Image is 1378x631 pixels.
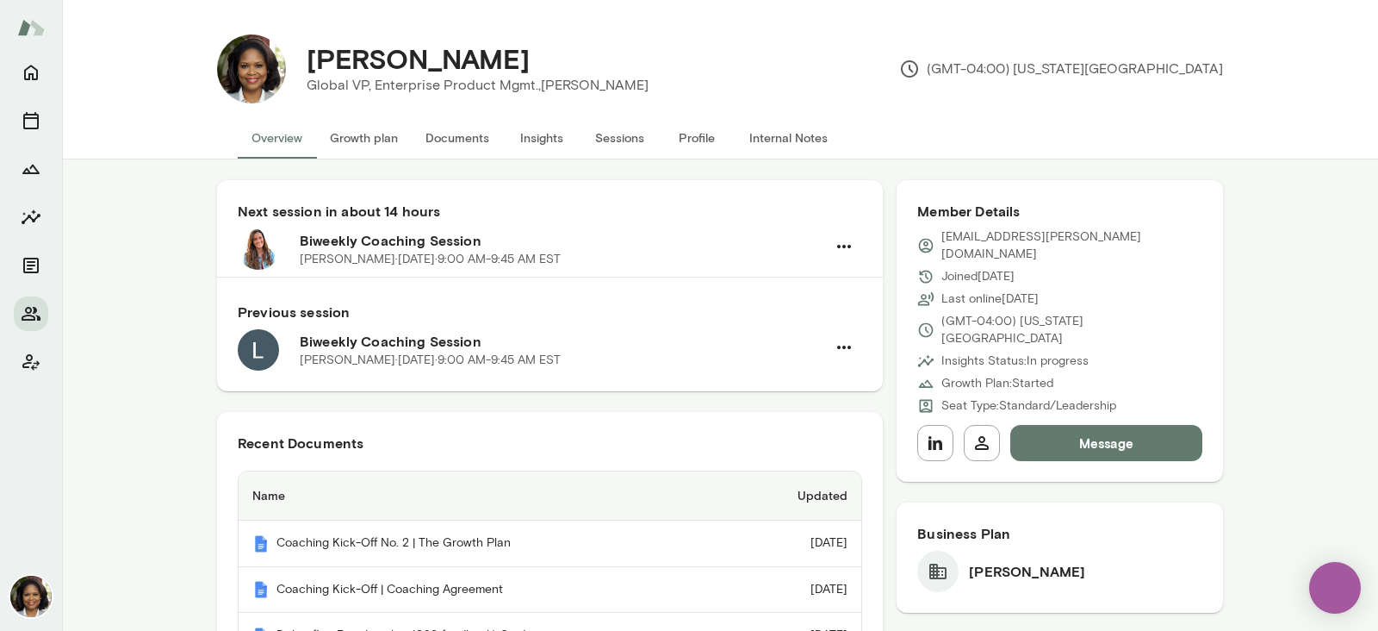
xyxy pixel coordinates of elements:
[736,521,862,567] td: [DATE]
[658,117,736,159] button: Profile
[307,75,649,96] p: Global VP, Enterprise Product Mgmt., [PERSON_NAME]
[580,117,658,159] button: Sessions
[300,230,826,251] h6: Biweekly Coaching Session
[17,11,45,44] img: Mento
[238,302,862,322] h6: Previous session
[316,117,412,159] button: Growth plan
[969,561,1085,582] h6: [PERSON_NAME]
[412,117,503,159] button: Documents
[239,567,736,614] th: Coaching Kick-Off | Coaching Agreement
[941,268,1015,285] p: Joined [DATE]
[941,228,1202,263] p: [EMAIL_ADDRESS][PERSON_NAME][DOMAIN_NAME]
[252,535,270,553] img: Mento
[239,521,736,567] th: Coaching Kick-Off No. 2 | The Growth Plan
[238,117,316,159] button: Overview
[1010,425,1202,461] button: Message
[14,248,48,283] button: Documents
[300,251,561,268] p: [PERSON_NAME] · [DATE] · 9:00 AM-9:45 AM EST
[238,433,862,453] h6: Recent Documents
[503,117,580,159] button: Insights
[300,331,826,352] h6: Biweekly Coaching Session
[941,375,1053,392] p: Growth Plan: Started
[917,523,1202,544] h6: Business Plan
[14,345,48,379] button: Client app
[14,297,48,331] button: Members
[10,576,52,617] img: Cheryl Mills
[941,291,1039,308] p: Last online [DATE]
[736,117,841,159] button: Internal Notes
[899,59,1223,79] p: (GMT-04:00) [US_STATE][GEOGRAPHIC_DATA]
[14,55,48,90] button: Home
[217,34,286,103] img: Cheryl Mills
[736,567,862,614] td: [DATE]
[300,352,561,369] p: [PERSON_NAME] · [DATE] · 9:00 AM-9:45 AM EST
[14,200,48,234] button: Insights
[239,472,736,521] th: Name
[941,353,1089,370] p: Insights Status: In progress
[736,472,862,521] th: Updated
[252,581,270,598] img: Mento
[941,313,1202,347] p: (GMT-04:00) [US_STATE][GEOGRAPHIC_DATA]
[941,397,1116,415] p: Seat Type: Standard/Leadership
[14,152,48,186] button: Growth Plan
[307,42,530,75] h4: [PERSON_NAME]
[14,103,48,138] button: Sessions
[238,201,862,222] h6: Next session in about 14 hours
[917,201,1202,222] h6: Member Details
